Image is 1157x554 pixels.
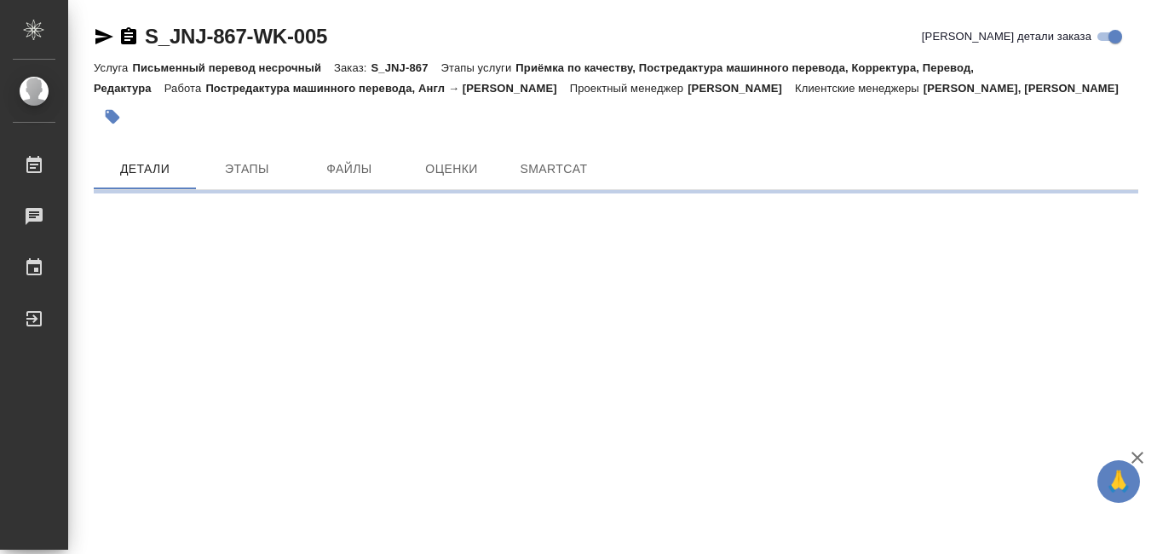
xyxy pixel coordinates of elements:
p: Письменный перевод несрочный [132,61,334,74]
button: Скопировать ссылку для ЯМессенджера [94,26,114,47]
p: Работа [164,82,206,95]
p: Постредактура машинного перевода, Англ → [PERSON_NAME] [205,82,569,95]
span: Детали [104,159,186,180]
span: 🙏 [1104,464,1133,499]
a: S_JNJ-867-WK-005 [145,25,327,48]
p: Услуга [94,61,132,74]
p: Проектный менеджер [570,82,688,95]
p: [PERSON_NAME] [688,82,795,95]
p: Этапы услуги [441,61,516,74]
button: Добавить тэг [94,98,131,136]
span: Оценки [411,159,492,180]
span: Этапы [206,159,288,180]
p: [PERSON_NAME], [PERSON_NAME] [924,82,1131,95]
span: [PERSON_NAME] детали заказа [922,28,1091,45]
p: Клиентские менеджеры [795,82,924,95]
p: Заказ: [334,61,371,74]
span: SmartCat [513,159,595,180]
button: Скопировать ссылку [118,26,139,47]
p: Приёмка по качеству, Постредактура машинного перевода, Корректура, Перевод, Редактура [94,61,974,95]
span: Файлы [308,159,390,180]
button: 🙏 [1097,460,1140,503]
p: S_JNJ-867 [371,61,440,74]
